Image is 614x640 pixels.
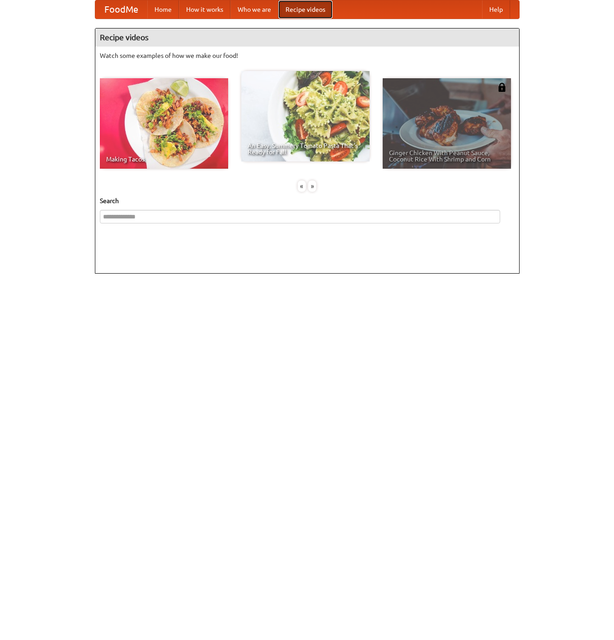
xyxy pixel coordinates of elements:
div: « [298,180,306,192]
a: An Easy, Summery Tomato Pasta That's Ready for Fall [241,71,370,161]
span: Making Tacos [106,156,222,162]
a: Making Tacos [100,78,228,169]
a: How it works [179,0,230,19]
span: An Easy, Summery Tomato Pasta That's Ready for Fall [248,142,363,155]
p: Watch some examples of how we make our food! [100,51,515,60]
h4: Recipe videos [95,28,519,47]
img: 483408.png [497,83,506,92]
h5: Search [100,196,515,205]
div: » [308,180,316,192]
a: Recipe videos [278,0,333,19]
a: FoodMe [95,0,147,19]
a: Help [482,0,510,19]
a: Who we are [230,0,278,19]
a: Home [147,0,179,19]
